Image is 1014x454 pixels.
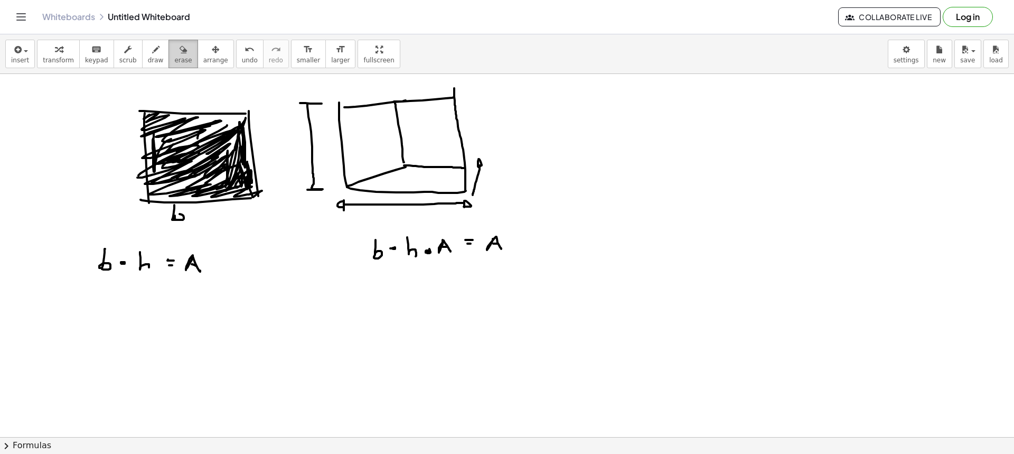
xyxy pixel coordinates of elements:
[79,40,114,68] button: keyboardkeypad
[331,57,350,64] span: larger
[168,40,198,68] button: erase
[119,57,137,64] span: scrub
[358,40,400,68] button: fullscreen
[43,57,74,64] span: transform
[245,43,255,56] i: undo
[894,57,919,64] span: settings
[927,40,952,68] button: new
[37,40,80,68] button: transform
[983,40,1009,68] button: load
[291,40,326,68] button: format_sizesmaller
[11,57,29,64] span: insert
[236,40,264,68] button: undoundo
[5,40,35,68] button: insert
[269,57,283,64] span: redo
[114,40,143,68] button: scrub
[263,40,289,68] button: redoredo
[42,12,95,22] a: Whiteboards
[142,40,170,68] button: draw
[363,57,394,64] span: fullscreen
[297,57,320,64] span: smaller
[85,57,108,64] span: keypad
[242,57,258,64] span: undo
[989,57,1003,64] span: load
[13,8,30,25] button: Toggle navigation
[960,57,975,64] span: save
[847,12,932,22] span: Collaborate Live
[888,40,925,68] button: settings
[198,40,234,68] button: arrange
[271,43,281,56] i: redo
[303,43,313,56] i: format_size
[174,57,192,64] span: erase
[203,57,228,64] span: arrange
[91,43,101,56] i: keyboard
[148,57,164,64] span: draw
[325,40,355,68] button: format_sizelarger
[954,40,981,68] button: save
[933,57,946,64] span: new
[943,7,993,27] button: Log in
[838,7,941,26] button: Collaborate Live
[335,43,345,56] i: format_size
